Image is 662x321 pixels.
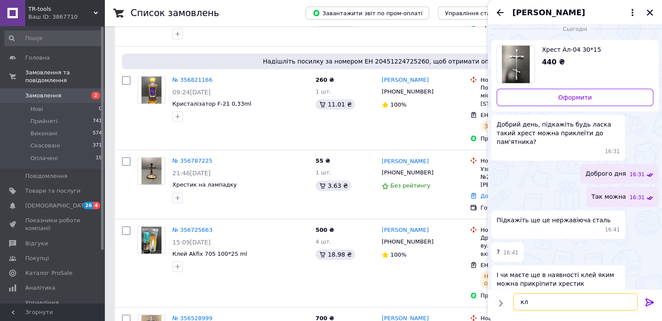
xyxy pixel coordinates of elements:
[481,121,530,131] div: Заплановано
[131,8,219,18] h1: Список замовлень
[445,10,511,17] span: Управління статусами
[83,202,93,209] span: 26
[125,57,641,66] span: Надішліть посилку за номером ЕН 20451224725260, щоб отримати оплату
[390,251,407,258] span: 100%
[28,5,94,13] span: TR-tools
[30,117,57,125] span: Прийняті
[316,227,334,233] span: 500 ₴
[481,112,542,118] span: ЕН: 20451224725260
[481,226,569,234] div: Нова Пошта
[172,227,212,233] a: № 356725663
[495,7,505,18] button: Назад
[481,193,512,199] a: Додати ЕН
[25,269,72,277] span: Каталог ProSale
[25,54,50,62] span: Головна
[491,24,659,33] div: 12.08.2025
[481,204,569,212] div: Готівкою
[30,142,60,150] span: Скасовані
[503,249,518,257] span: 16:41 12.08.2025
[25,299,81,314] span: Управління сайтом
[4,30,103,46] input: Пошук
[481,262,542,268] span: ЕН: 20451224375698
[382,76,429,84] a: [PERSON_NAME]
[495,298,506,309] button: Показати кнопки
[91,92,100,99] span: 2
[93,202,100,209] span: 4
[481,234,569,258] div: Дружківка, №1 (до 1100 кг) : вул. [STREET_ADDRESS] (сп. вхід з магазином "EVA")
[502,46,530,83] img: 6579320886_w100_h100_hrest-al-04-3015.jpg
[316,77,334,83] span: 260 ₴
[172,89,211,96] span: 09:24[DATE]
[481,76,569,84] div: Нова Пошта
[380,236,435,247] div: [PHONE_NUMBER]
[30,105,43,113] span: Нові
[172,181,237,188] a: Хрестик на лампадку
[172,239,211,246] span: 15:09[DATE]
[99,105,102,113] span: 0
[172,77,212,83] a: № 356821166
[316,88,331,95] span: 1 шт.
[559,26,591,33] span: Сьогодні
[512,7,585,18] span: [PERSON_NAME]
[585,169,626,178] span: Доброго дня
[497,247,500,257] span: ?
[591,192,626,201] span: Так можна
[497,89,653,106] a: Оформити
[316,157,330,164] span: 55 ₴
[629,194,645,201] span: 16:31 12.08.2025
[497,120,620,146] span: Добрий день, підкажіть будь ласка такий хрест можна приклеїти до пам'ятника?
[30,154,58,162] span: Оплачені
[25,284,55,292] span: Аналітика
[172,100,251,107] a: Кристалізатор F-21 0,33ml
[25,254,49,262] span: Покупці
[172,170,211,177] span: 21:46[DATE]
[497,45,653,84] a: Переглянути товар
[25,217,81,232] span: Показники роботи компанії
[645,7,655,18] button: Закрити
[25,172,67,180] span: Повідомлення
[93,142,102,150] span: 371
[141,227,162,254] img: Фото товару
[316,169,331,176] span: 1 шт.
[481,84,569,108] div: Покров, №2 (до 30 кг на одне місце): вул. [STREET_ADDRESS]
[481,165,569,189] div: Узин ([GEOGRAPHIC_DATA].), №2 (до 10 кг): вул. [PERSON_NAME], 20 Г
[382,157,429,166] a: [PERSON_NAME]
[382,226,429,234] a: [PERSON_NAME]
[481,292,569,300] div: Пром-оплата
[93,130,102,137] span: 574
[390,182,430,189] span: Без рейтингу
[172,251,247,257] a: Клей Akfix 705 100*25 ml
[513,293,638,311] textarea: кл
[25,202,90,210] span: [DEMOGRAPHIC_DATA]
[306,7,429,20] button: Завантажити звіт по пром-оплаті
[141,77,162,104] img: Фото товару
[313,9,422,17] span: Завантажити звіт по пром-оплаті
[629,171,645,178] span: 16:31 12.08.2025
[390,101,407,108] span: 100%
[28,13,104,21] div: Ваш ID: 3867710
[316,249,355,260] div: 18.98 ₴
[316,99,355,110] div: 11.01 ₴
[438,7,518,20] button: Управління статусами
[497,216,611,224] span: Підкажіть ще це нержавіюча сталь
[481,157,569,165] div: Нова Пошта
[30,130,57,137] span: Виконані
[316,238,331,245] span: 4 шт.
[481,271,569,288] div: На шляху до одержувача
[172,157,212,164] a: № 356787225
[141,157,162,184] img: Фото товару
[380,167,435,178] div: [PHONE_NUMBER]
[497,271,620,288] span: І чи маєте ще в наявності клей яким можна прикріпити хрестик
[25,187,81,195] span: Товари та послуги
[25,240,48,247] span: Відгуки
[316,181,351,191] div: 3.63 ₴
[512,7,638,18] button: [PERSON_NAME]
[542,45,646,54] span: Хрест Ал-04 30*15
[481,135,569,143] div: Пром-оплата
[542,58,565,66] span: 440 ₴
[25,69,104,84] span: Замовлення та повідомлення
[605,226,620,234] span: 16:41 12.08.2025
[138,157,165,185] a: Фото товару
